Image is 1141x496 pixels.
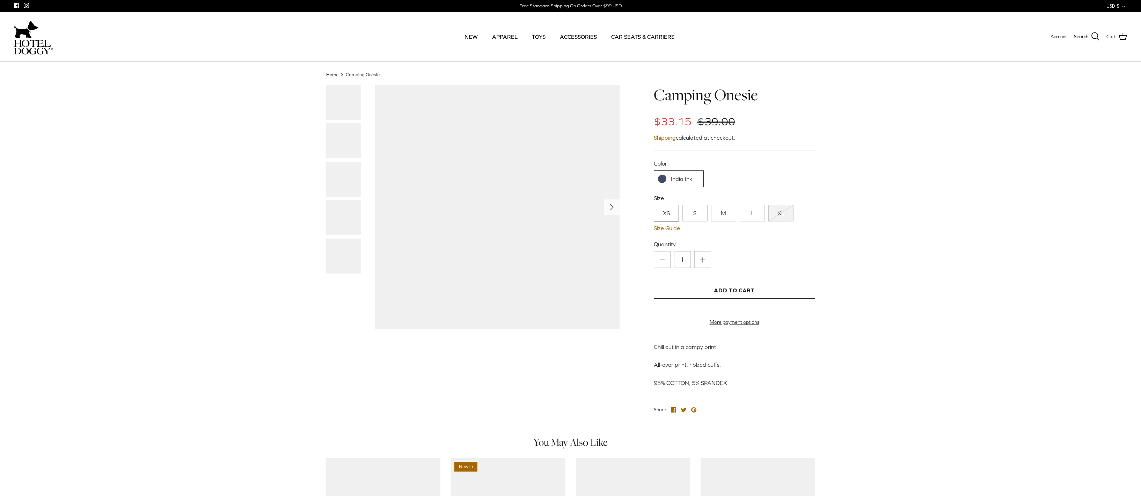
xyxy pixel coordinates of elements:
[654,194,815,202] label: Size
[654,205,679,221] a: XS
[654,380,727,386] span: 95% COTTON, 5% SPANDEX
[654,134,676,141] a: Shipping
[605,25,681,49] a: CAR SEATS & CARRIERS
[554,25,603,49] a: ACCESSORIES
[1074,33,1088,41] span: Search
[1106,32,1127,41] a: Cart
[326,437,815,448] h4: You May Also Like
[654,85,815,105] h1: Camping Onesie
[24,3,29,8] a: Instagram
[458,25,484,49] a: NEW
[519,3,622,9] div: Free Standard Shipping On Orders Over $99 USD
[654,240,815,248] label: Quantity
[654,133,815,143] div: calculated at checkout.
[526,25,552,49] a: TOYS
[14,40,53,54] img: hoteldoggycom
[697,115,735,128] span: $39.00
[579,462,604,472] span: 20% off
[768,205,793,221] a: XL
[14,19,38,40] img: dog-icon.svg
[326,72,338,77] a: Home
[654,319,815,325] a: More payment options
[711,205,736,221] a: M
[1074,32,1099,41] a: Search
[346,72,380,77] a: Camping Onesie
[14,19,53,54] a: hoteldoggycom
[104,25,1035,49] div: Primary navigation
[740,205,765,221] a: L
[604,199,620,215] button: Next
[654,407,666,412] span: Share
[1051,34,1067,39] span: Account
[654,362,721,368] span: All-over print, ribbed cuffs.
[14,3,19,8] a: Facebook
[330,462,354,472] span: 15% off
[591,88,616,99] span: 15% off
[654,282,815,299] button: Add to Cart
[682,205,708,221] a: S
[654,344,718,350] span: Chill out in a campy print.
[1106,33,1116,41] span: Cart
[486,25,524,49] a: APPAREL
[1051,33,1067,41] a: Account
[519,1,622,11] a: Free Standard Shipping On Orders Over $99 USD
[326,71,815,78] nav: Breadcrumbs
[454,462,477,472] span: New in
[704,462,729,472] span: 20% off
[654,170,704,187] a: India Ink
[654,225,815,232] a: Size Guide
[654,115,692,128] span: $33.15
[674,251,691,268] input: Quantity
[654,160,815,167] label: Color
